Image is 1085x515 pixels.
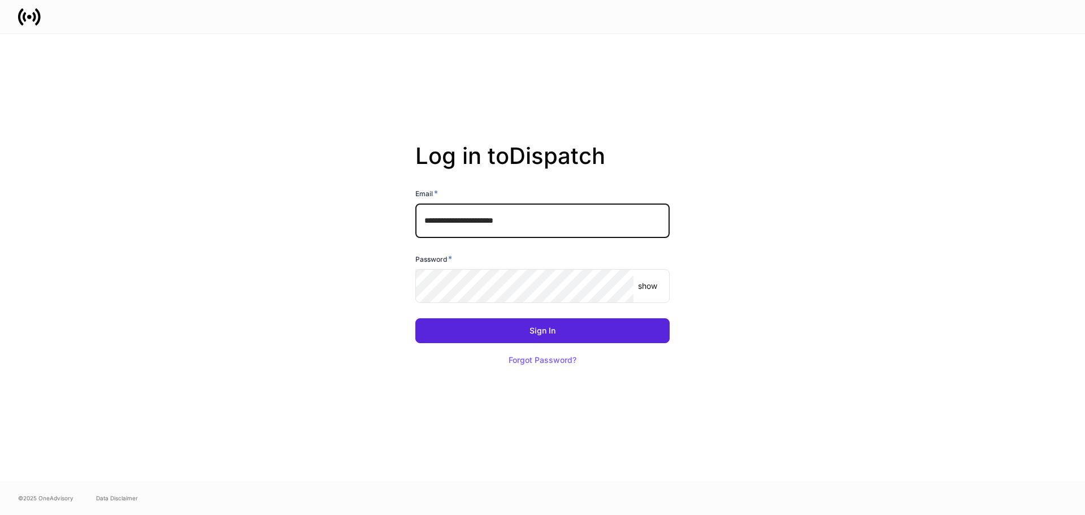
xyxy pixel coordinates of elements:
button: Forgot Password? [494,348,591,373]
h2: Log in to Dispatch [415,142,670,188]
h6: Email [415,188,438,199]
p: show [638,280,657,292]
button: Sign In [415,318,670,343]
div: Forgot Password? [509,356,576,364]
span: © 2025 OneAdvisory [18,494,73,503]
a: Data Disclaimer [96,494,138,503]
div: Sign In [530,327,555,335]
h6: Password [415,253,452,265]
